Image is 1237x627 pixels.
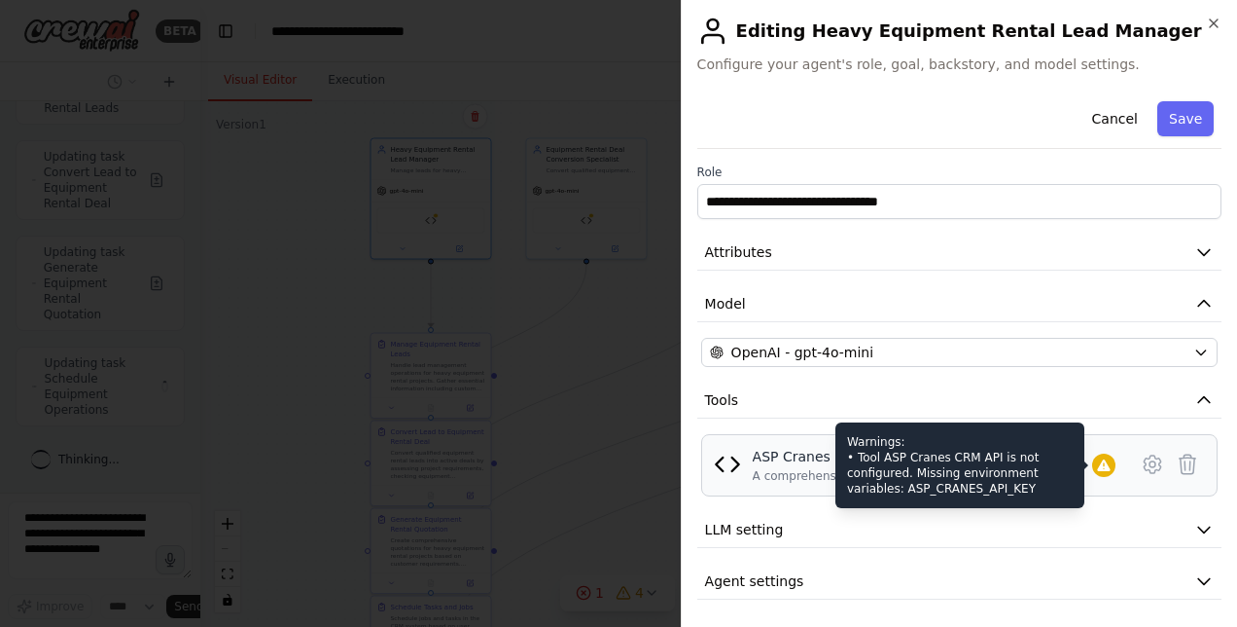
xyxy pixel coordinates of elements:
[697,165,1221,180] label: Role
[1157,101,1214,136] button: Save
[705,390,739,410] span: Tools
[697,564,1221,600] button: Agent settings
[697,235,1221,271] button: Attributes
[835,423,1084,508] div: Warnings: • Tool ASP Cranes CRM API is not configured. Missing environment variables: ASP_CRANES_...
[1135,447,1170,482] button: Configure tool
[705,572,804,591] span: Agent settings
[731,343,873,362] span: OpenAI - gpt-4o-mini
[697,55,1221,74] span: Configure your agent's role, goal, backstory, and model settings.
[697,16,1221,47] h2: Editing Heavy Equipment Rental Lead Manager
[701,338,1218,367] button: OpenAI - gpt-4o-mini
[753,468,1092,484] div: A comprehensive tool for interacting with ASP Cranes CRM system to manage leads, deals, equipment...
[705,520,784,539] span: LLM setting
[753,447,1092,466] div: ASP Cranes CRM API
[1079,101,1149,136] button: Cancel
[697,383,1221,419] button: Tools
[1170,447,1205,482] button: Delete tool
[697,512,1221,548] button: LLM setting
[697,286,1221,322] button: Model
[705,294,746,313] span: Model
[714,451,741,478] img: ASP Cranes CRM API
[705,242,772,262] span: Attributes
